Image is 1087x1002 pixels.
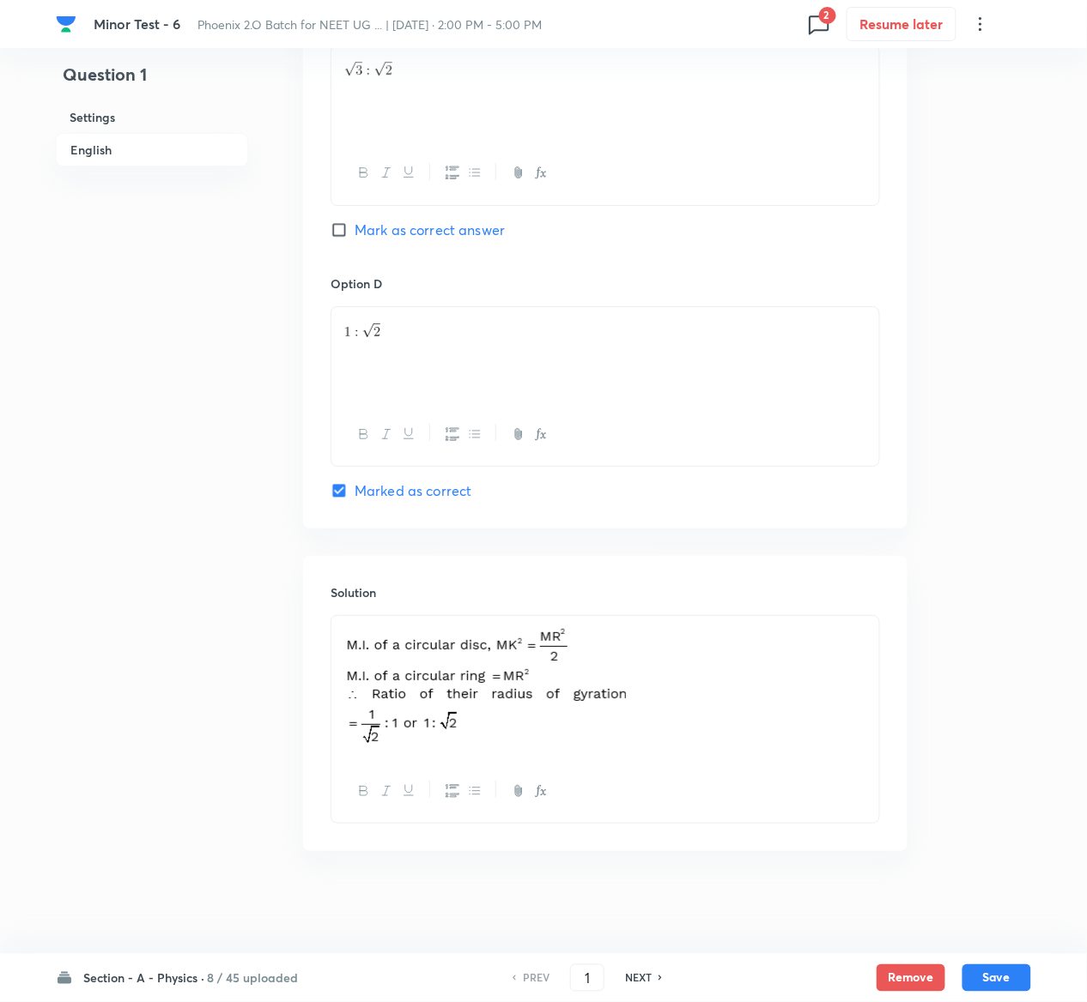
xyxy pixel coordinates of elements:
[355,220,505,240] span: Mark as correct answer
[56,101,248,133] h6: Settings
[344,323,380,337] img: 1: \sqrt{2}
[344,62,392,75] img: \sqrt{3}: \sqrt{2}
[56,14,76,34] img: Company Logo
[56,133,248,166] h6: English
[56,62,248,101] h4: Question 1
[523,970,550,986] h6: PREV
[344,626,626,745] img: 21-09-24-07:52:04-AM
[331,583,880,601] h6: Solution
[819,7,836,24] span: 2
[83,969,204,987] h6: Section - A - Physics ·
[94,15,180,33] span: Minor Test - 6
[207,969,298,987] h6: 8 / 45 uploaded
[963,964,1031,992] button: Save
[197,16,543,33] span: Phoenix 2.O Batch for NEET UG ... | [DATE] · 2:00 PM - 5:00 PM
[355,480,472,501] span: Marked as correct
[877,964,945,992] button: Remove
[625,970,652,986] h6: NEXT
[847,7,956,41] button: Resume later
[56,14,80,34] a: Company Logo
[331,275,880,293] h6: Option D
